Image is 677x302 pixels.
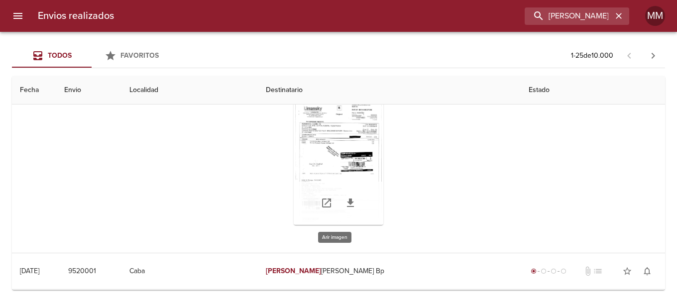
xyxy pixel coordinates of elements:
span: radio_button_unchecked [541,268,547,274]
span: Favoritos [120,51,159,60]
em: [PERSON_NAME] [266,267,321,275]
span: radio_button_unchecked [561,268,566,274]
span: star_border [622,266,632,276]
div: MM [645,6,665,26]
button: 9520001 [64,262,100,281]
th: Estado [521,76,665,104]
div: Abrir información de usuario [645,6,665,26]
span: Todos [48,51,72,60]
td: Caba [121,253,258,289]
td: [PERSON_NAME] Bp [258,253,520,289]
span: radio_button_checked [531,268,537,274]
div: [DATE] [20,267,39,275]
th: Localidad [121,76,258,104]
span: notifications_none [642,266,652,276]
a: Descargar [338,191,362,215]
input: buscar [525,7,612,25]
span: Pagina siguiente [641,44,665,68]
span: 9520001 [68,265,96,278]
button: menu [6,4,30,28]
th: Fecha [12,76,56,104]
button: Activar notificaciones [637,261,657,281]
span: No tiene pedido asociado [593,266,603,276]
span: Pagina anterior [617,50,641,60]
th: Envio [56,76,121,104]
span: No tiene documentos adjuntos [583,266,593,276]
h6: Envios realizados [38,8,114,24]
div: Generado [529,266,568,276]
div: Tabs Envios [12,44,171,68]
a: Abrir [315,191,338,215]
button: Agregar a favoritos [617,261,637,281]
th: Destinatario [258,76,520,104]
span: radio_button_unchecked [551,268,557,274]
p: 1 - 25 de 10.000 [571,51,613,61]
